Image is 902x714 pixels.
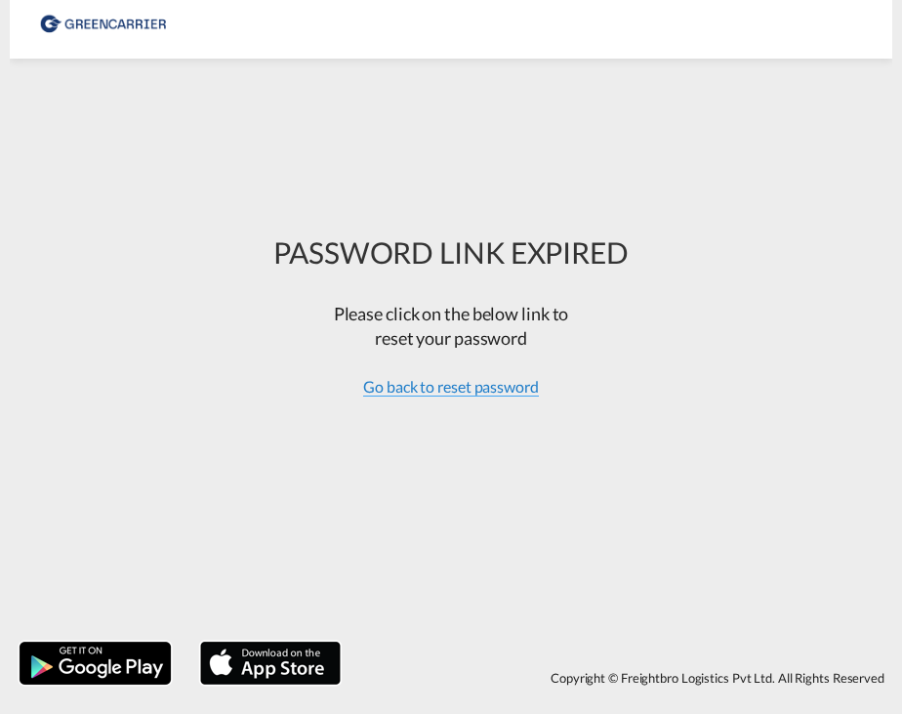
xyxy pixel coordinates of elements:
[198,640,343,687] img: apple.png
[334,303,569,324] span: Please click on the below link to
[350,661,892,694] div: Copyright © Freightbro Logistics Pvt Ltd. All Rights Reserved
[363,377,539,397] span: Go back to reset password
[273,231,629,273] div: PASSWORD LINK EXPIRED
[18,640,173,687] img: google.png
[375,327,527,349] span: reset your password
